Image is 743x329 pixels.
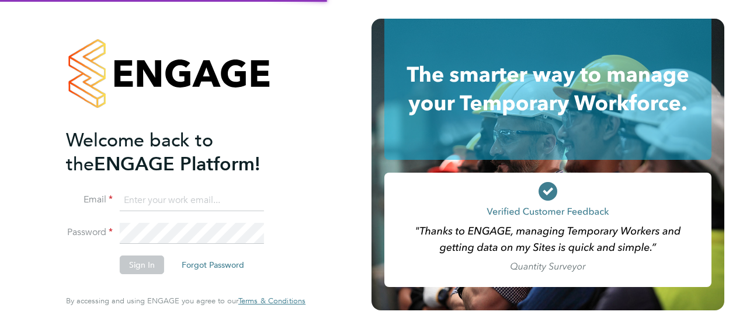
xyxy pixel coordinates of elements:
span: Welcome back to the [66,129,213,176]
a: Terms & Conditions [238,296,305,306]
input: Enter your work email... [120,190,264,211]
h2: ENGAGE Platform! [66,128,294,176]
label: Password [66,226,113,239]
label: Email [66,194,113,206]
button: Sign In [120,256,164,274]
span: Terms & Conditions [238,296,305,306]
span: By accessing and using ENGAGE you agree to our [66,296,305,306]
button: Forgot Password [172,256,254,274]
